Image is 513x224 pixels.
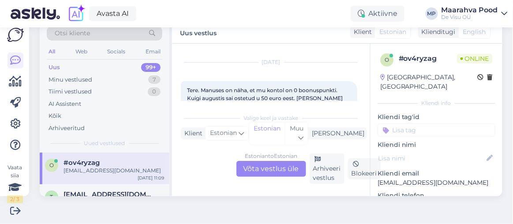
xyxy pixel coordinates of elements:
span: o [49,162,54,168]
div: MP [426,7,438,20]
span: Estonian [379,27,406,37]
span: o [385,56,389,63]
input: Lisa nimi [378,153,485,163]
span: Muu [290,124,303,132]
input: Lisa tag [378,123,495,137]
p: Kliendi tag'id [378,112,495,122]
div: # ov4ryzag [399,53,457,64]
div: AI Assistent [49,100,81,108]
div: Web [74,46,89,57]
div: Aktiivne [351,6,404,22]
div: Maarahva Pood [442,7,498,14]
div: [EMAIL_ADDRESS][DOMAIN_NAME] [64,167,164,175]
div: [PERSON_NAME] [308,129,364,138]
span: Uued vestlused [84,139,125,147]
div: [DATE] [181,58,361,66]
div: De Visu OÜ [442,14,498,21]
div: 7 [148,75,161,84]
div: Kliendi info [378,99,495,107]
span: #ov4ryzag [64,159,100,167]
div: Blokeeri [348,158,381,179]
div: Estonian to Estonian [245,152,297,160]
a: Avasta AI [89,6,136,21]
div: Vaata siia [7,164,23,203]
div: Estonian [249,122,285,145]
div: Minu vestlused [49,75,92,84]
div: Uus [49,63,60,72]
p: Kliendi telefon [378,191,495,200]
div: All [47,46,57,57]
span: Tere. Manuses on näha, et mu kontol on 0 boonuspunkti. Kuigi augustis sai ostetud u 50 euro eest.... [187,87,350,125]
label: Uus vestlus [180,26,217,38]
div: 0 [148,87,161,96]
div: Klient [350,27,372,37]
div: Kõik [49,112,61,120]
div: Klienditugi [418,27,456,37]
p: [EMAIL_ADDRESS][DOMAIN_NAME] [378,178,495,187]
div: Klient [181,129,202,138]
span: Online [457,54,493,63]
p: Kliendi email [378,169,495,178]
span: Estonian [210,128,237,138]
div: 99+ [141,63,161,72]
div: Arhiveeritud [49,124,85,133]
div: Socials [105,46,127,57]
span: taimi105@hotmail.com [64,190,155,198]
span: Otsi kliente [55,29,90,38]
div: Valige keel ja vastake [181,114,361,122]
img: explore-ai [67,4,86,23]
span: t [50,194,53,200]
div: Email [144,46,162,57]
div: [DATE] 11:09 [138,175,164,181]
span: English [463,27,486,37]
div: Arhiveeri vestlus [310,153,344,184]
div: [GEOGRAPHIC_DATA], [GEOGRAPHIC_DATA] [380,73,478,91]
div: Tiimi vestlused [49,87,92,96]
a: Maarahva PoodDe Visu OÜ [442,7,508,21]
div: 2 / 3 [7,195,23,203]
img: Askly Logo [7,28,24,42]
p: Kliendi nimi [378,140,495,149]
div: Võta vestlus üle [236,161,306,177]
